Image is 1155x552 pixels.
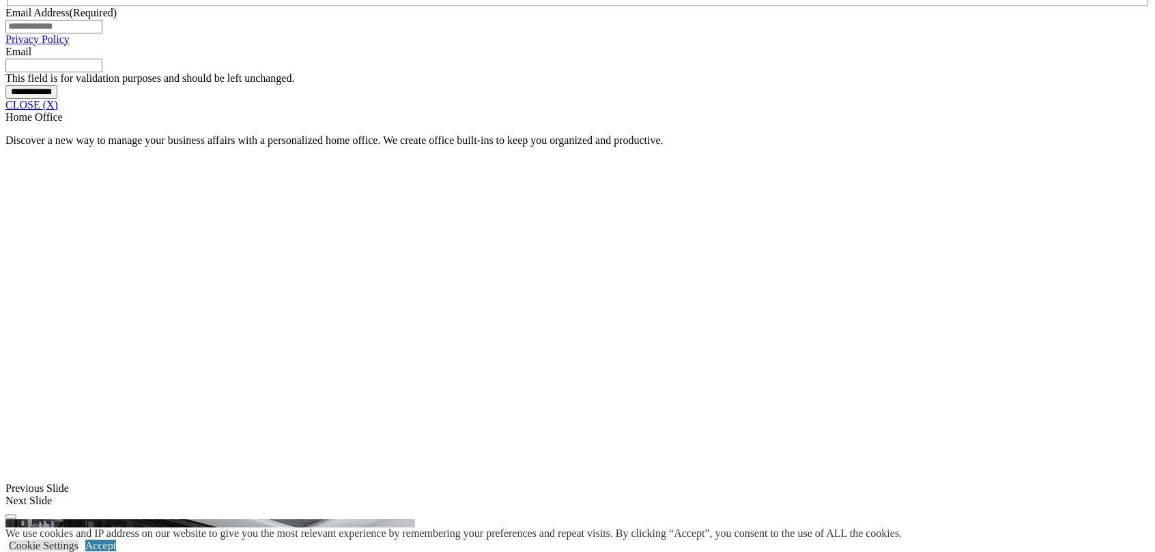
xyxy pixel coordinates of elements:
[5,33,70,45] a: Privacy Policy
[5,99,58,111] a: CLOSE (X)
[5,134,1150,147] p: Discover a new way to manage your business affairs with a personalized home office. We create off...
[9,540,79,551] a: Cookie Settings
[5,527,902,540] div: We use cookies and IP address on our website to give you the most relevant experience by remember...
[85,540,116,551] a: Accept
[5,7,117,18] label: Email Address
[5,495,1150,507] div: Next Slide
[5,482,1150,495] div: Previous Slide
[70,7,117,18] span: (Required)
[5,111,63,123] span: Home Office
[5,46,31,57] label: Email
[5,514,16,519] button: Click here to pause slide show
[5,72,1150,85] div: This field is for validation purposes and should be left unchanged.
